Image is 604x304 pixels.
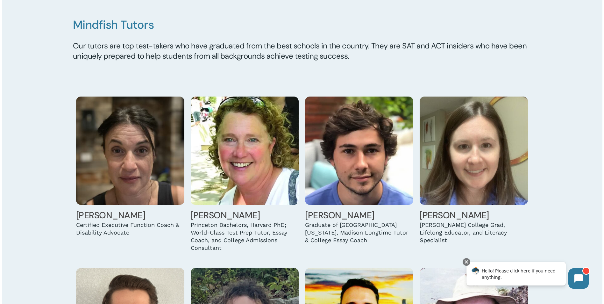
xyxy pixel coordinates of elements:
[420,221,528,244] div: [PERSON_NAME] College Grad, Lifelong Educator, and Literacy Specialist
[76,97,184,205] img: Stacey Acquavella
[76,209,146,221] a: [PERSON_NAME]
[191,97,299,205] img: Susan Bassow
[420,209,489,221] a: [PERSON_NAME]
[305,209,374,221] a: [PERSON_NAME]
[420,97,528,205] img: Hannah Brooks
[305,221,413,244] div: Graduate of [GEOGRAPHIC_DATA][US_STATE], Madison Longtime Tutor & College Essay Coach
[73,41,531,61] h5: Our tutors are top test-takers who have graduated from the best schools in the country. They are ...
[76,221,184,236] div: Certified Executive Function Coach & Disability Advocate
[191,221,299,252] div: Princeton Bachelors, Harvard PhD; World-Class Test Prep Tutor, Essay Coach, and College Admission...
[460,257,595,295] iframe: Chatbot
[73,17,154,32] span: Mindfish Tutors
[191,209,260,221] a: [PERSON_NAME]
[305,97,413,205] img: Augie Bennett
